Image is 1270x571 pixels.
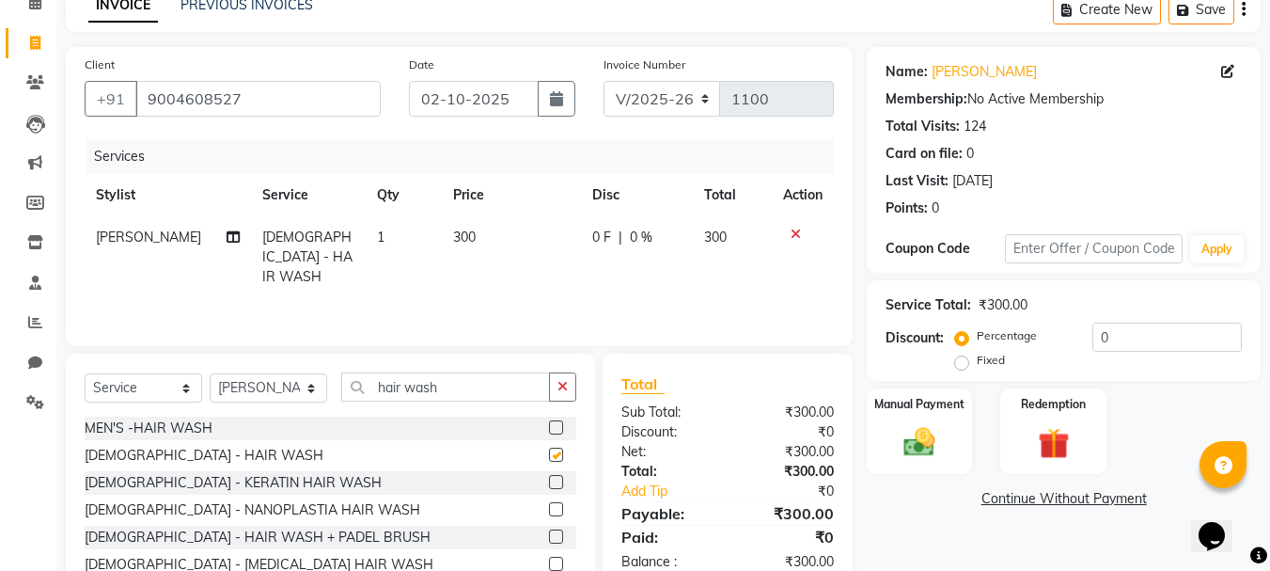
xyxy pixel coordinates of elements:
[728,422,848,442] div: ₹0
[728,442,848,462] div: ₹300.00
[870,489,1257,509] a: Continue Without Payment
[453,229,476,246] span: 300
[619,228,622,247] span: |
[932,198,939,218] div: 0
[886,171,949,191] div: Last Visit:
[96,229,201,246] span: [PERSON_NAME]
[607,462,728,482] div: Total:
[704,229,727,246] span: 300
[886,295,971,315] div: Service Total:
[1005,234,1183,263] input: Enter Offer / Coupon Code
[886,89,967,109] div: Membership:
[874,396,964,413] label: Manual Payment
[86,139,848,174] div: Services
[979,295,1027,315] div: ₹300.00
[932,62,1037,82] a: [PERSON_NAME]
[85,528,431,547] div: [DEMOGRAPHIC_DATA] - HAIR WASH + PADEL BRUSH
[966,144,974,164] div: 0
[409,56,434,73] label: Date
[894,424,945,460] img: _cash.svg
[977,327,1037,344] label: Percentage
[748,482,849,501] div: ₹0
[728,403,848,422] div: ₹300.00
[85,174,251,216] th: Stylist
[621,374,665,394] span: Total
[607,422,728,442] div: Discount:
[85,419,212,438] div: MEN'S -HAIR WASH
[886,198,928,218] div: Points:
[85,446,323,466] div: [DEMOGRAPHIC_DATA] - HAIR WASH
[85,56,115,73] label: Client
[693,174,773,216] th: Total
[442,174,581,216] th: Price
[728,526,848,548] div: ₹0
[607,403,728,422] div: Sub Total:
[262,229,353,285] span: [DEMOGRAPHIC_DATA] - HAIR WASH
[728,502,848,525] div: ₹300.00
[886,89,1242,109] div: No Active Membership
[886,239,1004,259] div: Coupon Code
[341,373,550,402] input: Search or Scan
[607,502,728,525] div: Payable:
[581,174,693,216] th: Disc
[886,62,928,82] div: Name:
[607,526,728,548] div: Paid:
[1191,496,1251,552] iframe: chat widget
[135,81,381,117] input: Search by Name/Mobile/Email/Code
[1028,424,1079,463] img: _gift.svg
[886,144,963,164] div: Card on file:
[886,117,960,136] div: Total Visits:
[251,174,366,216] th: Service
[952,171,993,191] div: [DATE]
[85,473,382,493] div: [DEMOGRAPHIC_DATA] - KERATIN HAIR WASH
[977,352,1005,369] label: Fixed
[772,174,834,216] th: Action
[630,228,652,247] span: 0 %
[607,482,747,501] a: Add Tip
[1021,396,1086,413] label: Redemption
[728,462,848,482] div: ₹300.00
[366,174,442,216] th: Qty
[607,442,728,462] div: Net:
[604,56,685,73] label: Invoice Number
[592,228,611,247] span: 0 F
[85,500,420,520] div: [DEMOGRAPHIC_DATA] - NANOPLASTIA HAIR WASH
[85,81,137,117] button: +91
[1190,235,1244,263] button: Apply
[886,328,944,348] div: Discount:
[964,117,986,136] div: 124
[377,229,384,246] span: 1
